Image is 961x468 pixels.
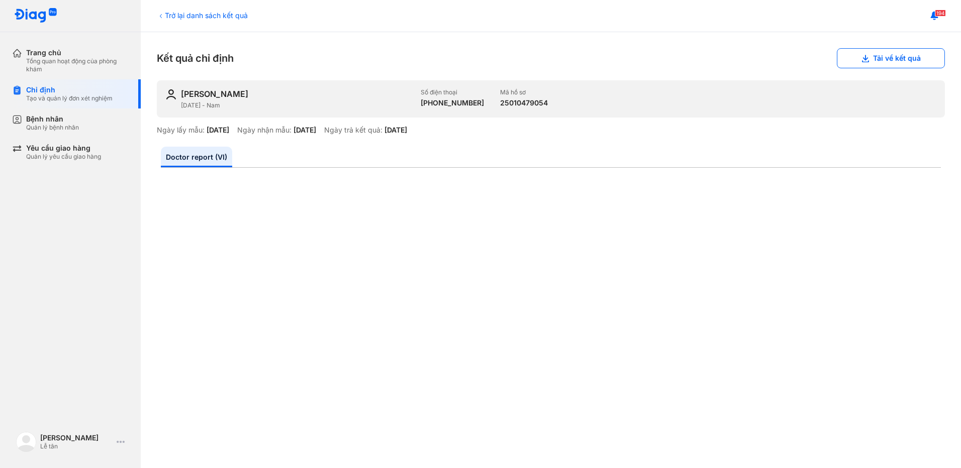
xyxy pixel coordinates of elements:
div: [PHONE_NUMBER] [421,98,484,107]
div: Số điện thoại [421,88,484,96]
div: [PERSON_NAME] [40,433,113,442]
div: Chỉ định [26,85,113,94]
a: Doctor report (VI) [161,147,232,167]
div: Mã hồ sơ [500,88,548,96]
div: Trang chủ [26,48,129,57]
span: 194 [935,10,946,17]
div: Quản lý bệnh nhân [26,124,79,132]
img: logo [14,8,57,24]
div: Tổng quan hoạt động của phòng khám [26,57,129,73]
div: Tạo và quản lý đơn xét nghiệm [26,94,113,102]
div: Ngày nhận mẫu: [237,126,292,135]
div: Yêu cầu giao hàng [26,144,101,153]
img: logo [16,432,36,452]
div: Lễ tân [40,442,113,450]
div: Kết quả chỉ định [157,48,945,68]
div: [DATE] [385,126,407,135]
div: Bệnh nhân [26,114,79,124]
div: Quản lý yêu cầu giao hàng [26,153,101,161]
button: Tải về kết quả [837,48,945,68]
img: user-icon [165,88,177,100]
div: Ngày trả kết quả: [324,126,382,135]
div: Ngày lấy mẫu: [157,126,205,135]
div: 25010479054 [500,98,548,107]
div: [DATE] [294,126,316,135]
div: [DATE] - Nam [181,101,413,109]
div: [DATE] [207,126,229,135]
div: Trở lại danh sách kết quả [157,10,248,21]
div: [PERSON_NAME] [181,88,248,99]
